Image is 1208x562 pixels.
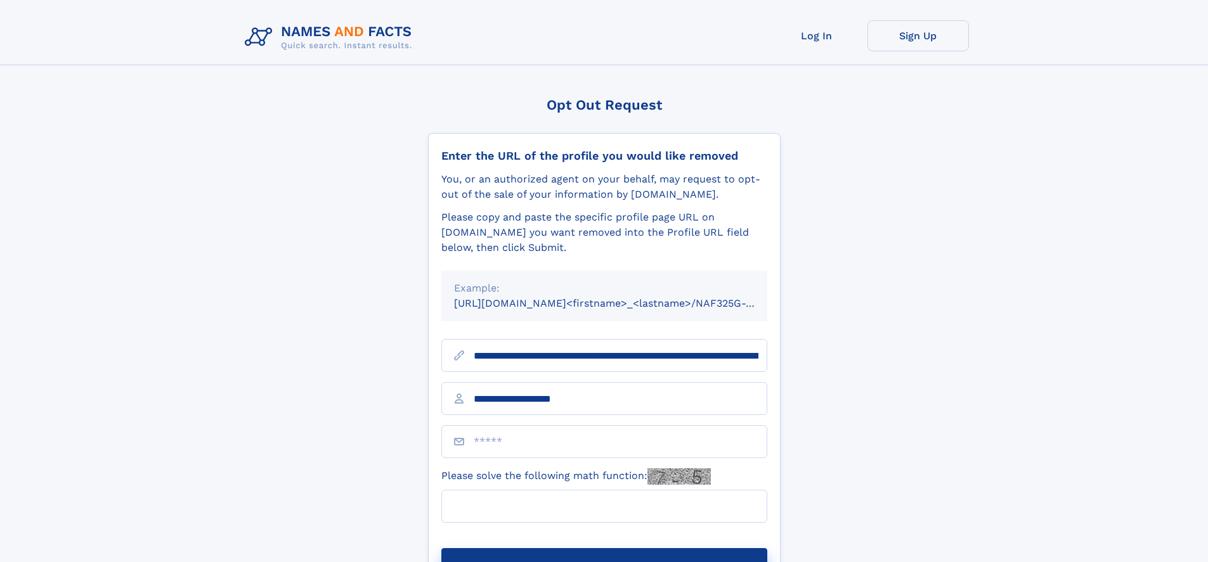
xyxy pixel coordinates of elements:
[441,468,711,485] label: Please solve the following math function:
[867,20,969,51] a: Sign Up
[454,297,791,309] small: [URL][DOMAIN_NAME]<firstname>_<lastname>/NAF325G-xxxxxxxx
[240,20,422,54] img: Logo Names and Facts
[766,20,867,51] a: Log In
[428,97,781,113] div: Opt Out Request
[441,172,767,202] div: You, or an authorized agent on your behalf, may request to opt-out of the sale of your informatio...
[441,210,767,255] div: Please copy and paste the specific profile page URL on [DOMAIN_NAME] you want removed into the Pr...
[441,149,767,163] div: Enter the URL of the profile you would like removed
[454,281,755,296] div: Example:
